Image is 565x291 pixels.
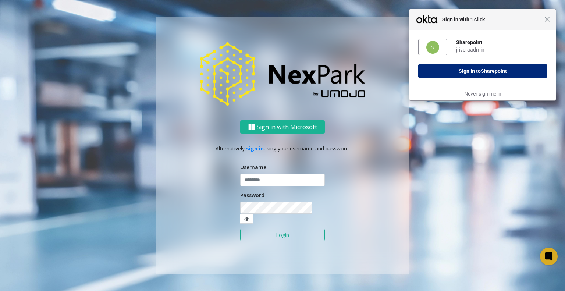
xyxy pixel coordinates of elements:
[464,91,501,97] a: Never sign me in
[240,229,325,241] button: Login
[418,64,547,78] button: Sign In toSharepoint
[426,41,439,54] img: fs06erof36VWq1mBH4x7
[240,163,266,171] label: Username
[438,15,544,24] span: Sign in with 1 click
[456,39,547,46] div: Sharepoint
[240,120,325,134] button: Sign in with Microsoft
[240,191,264,199] label: Password
[246,145,264,152] a: sign in
[481,68,507,74] span: Sharepoint
[456,46,547,53] div: jriveraadmin
[544,17,550,22] span: Close
[163,145,402,152] p: Alternatively, using your username and password.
